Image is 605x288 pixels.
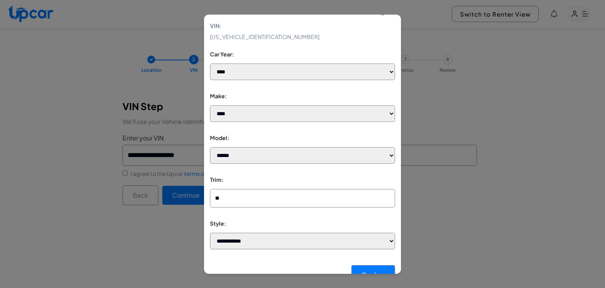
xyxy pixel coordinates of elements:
p: [US_VEHICLE_IDENTIFICATION_NUMBER] [210,20,395,42]
label: Make: [210,92,395,100]
label: Style: [210,219,395,228]
label: Model: [210,134,395,142]
strong: VIN: [210,20,395,31]
label: Car Year: [210,50,395,58]
button: Confirm [351,265,395,285]
label: Trim: [210,176,395,184]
